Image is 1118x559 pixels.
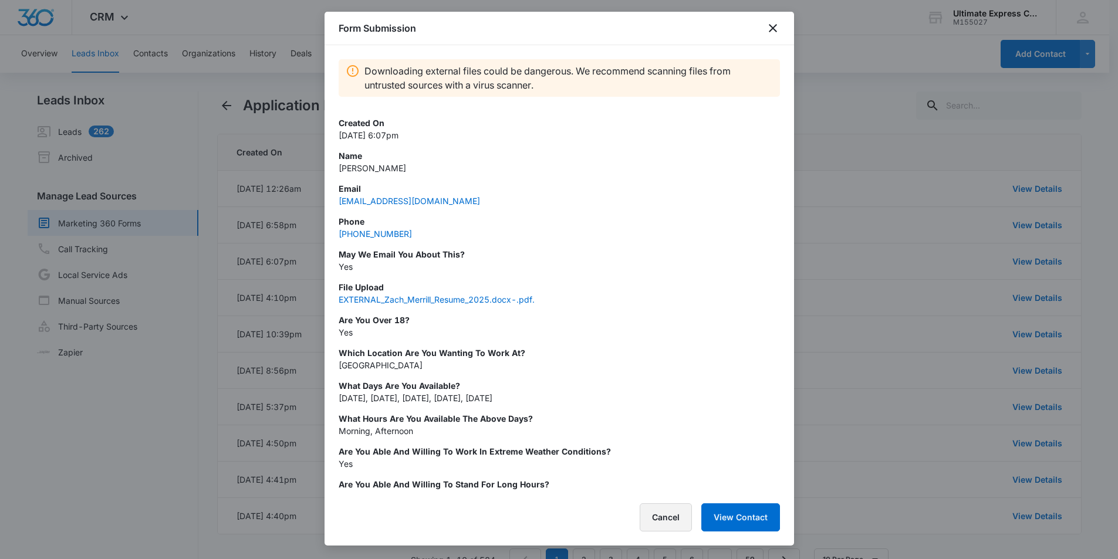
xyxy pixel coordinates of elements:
p: Morning, Afternoon [339,425,780,437]
p: Downloading external files could be dangerous. We recommend scanning files from untrusted sources... [364,64,773,92]
p: Yes [339,490,780,503]
button: close [766,21,780,35]
p: Yes [339,260,780,273]
button: Cancel [640,503,692,531]
p: May we email you about this? [339,248,780,260]
p: What days are you available? [339,380,780,392]
p: Phone [339,215,780,228]
p: Yes [339,458,780,470]
p: Created On [339,117,780,129]
h1: Form Submission [339,21,416,35]
p: Are you able and willing to stand for long hours? [339,478,780,490]
a: EXTERNAL_Zach_Merrill_Resume_2025.docx-.pdf. [339,294,535,304]
p: Are You Over 18? [339,314,780,326]
p: Yes [339,326,780,338]
p: What hours are you available the above days? [339,412,780,425]
p: [DATE] 6:07pm [339,129,780,141]
p: Are you able and willing to work in extreme weather conditions? [339,445,780,458]
button: View Contact [701,503,780,531]
a: [PHONE_NUMBER] [339,229,412,239]
p: Email [339,182,780,195]
p: File upload [339,281,780,293]
p: Name [339,150,780,162]
p: [PERSON_NAME] [339,162,780,174]
p: [DATE], [DATE], [DATE], [DATE], [DATE] [339,392,780,404]
a: [EMAIL_ADDRESS][DOMAIN_NAME] [339,196,480,206]
p: Which Location are you wanting to work at? [339,347,780,359]
p: [GEOGRAPHIC_DATA] [339,359,780,371]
